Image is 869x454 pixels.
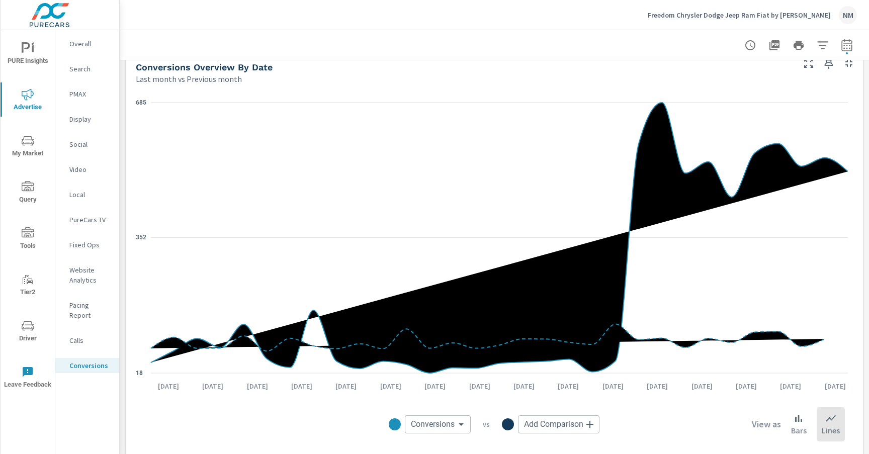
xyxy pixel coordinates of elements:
[136,73,242,85] p: Last month vs Previous month
[729,381,764,391] p: [DATE]
[151,381,186,391] p: [DATE]
[69,114,111,124] p: Display
[821,55,837,71] span: Save this to your personalized report
[55,36,119,51] div: Overall
[55,112,119,127] div: Display
[69,190,111,200] p: Local
[773,381,808,391] p: [DATE]
[417,381,453,391] p: [DATE]
[524,419,583,429] span: Add Comparison
[328,381,364,391] p: [DATE]
[595,381,631,391] p: [DATE]
[240,381,275,391] p: [DATE]
[462,381,497,391] p: [DATE]
[4,181,52,206] span: Query
[69,240,111,250] p: Fixed Ops
[69,215,111,225] p: PureCars TV
[839,6,857,24] div: NM
[136,234,146,241] text: 352
[506,381,542,391] p: [DATE]
[195,381,230,391] p: [DATE]
[69,139,111,149] p: Social
[551,381,586,391] p: [DATE]
[789,35,809,55] button: Print Report
[69,265,111,285] p: Website Analytics
[136,62,273,72] h5: Conversions Overview By Date
[813,35,833,55] button: Apply Filters
[69,360,111,371] p: Conversions
[284,381,319,391] p: [DATE]
[136,99,146,106] text: 685
[4,135,52,159] span: My Market
[373,381,408,391] p: [DATE]
[4,42,52,67] span: PURE Insights
[69,39,111,49] p: Overall
[55,162,119,177] div: Video
[822,424,840,436] p: Lines
[518,415,599,433] div: Add Comparison
[55,187,119,202] div: Local
[55,333,119,348] div: Calls
[4,227,52,252] span: Tools
[4,88,52,113] span: Advertise
[684,381,720,391] p: [DATE]
[752,419,781,429] h6: View as
[471,420,502,429] p: vs
[55,358,119,373] div: Conversions
[4,366,52,391] span: Leave Feedback
[136,370,143,377] text: 18
[837,35,857,55] button: Select Date Range
[55,61,119,76] div: Search
[55,86,119,102] div: PMAX
[69,164,111,174] p: Video
[69,89,111,99] p: PMAX
[764,35,785,55] button: "Export Report to PDF"
[411,419,455,429] span: Conversions
[69,300,111,320] p: Pacing Report
[69,335,111,345] p: Calls
[791,424,807,436] p: Bars
[405,415,471,433] div: Conversions
[55,212,119,227] div: PureCars TV
[69,64,111,74] p: Search
[648,11,831,20] p: Freedom Chrysler Dodge Jeep Ram Fiat by [PERSON_NAME]
[818,381,853,391] p: [DATE]
[55,298,119,323] div: Pacing Report
[1,30,55,400] div: nav menu
[640,381,675,391] p: [DATE]
[55,137,119,152] div: Social
[55,262,119,288] div: Website Analytics
[55,237,119,252] div: Fixed Ops
[801,55,817,71] button: Make Fullscreen
[4,320,52,344] span: Driver
[841,55,857,71] button: Minimize Widget
[4,274,52,298] span: Tier2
